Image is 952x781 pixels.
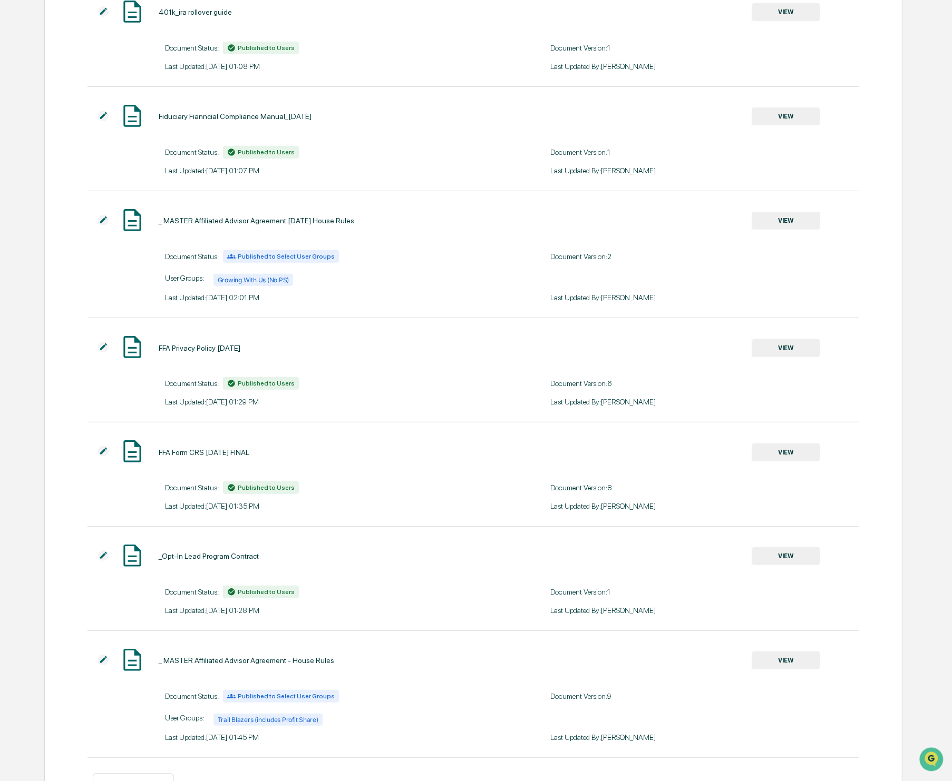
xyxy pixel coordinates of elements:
div: Document Status: [165,481,473,494]
div: FFA Privacy Policy [DATE] [159,344,240,352]
div: Document Status: [165,250,473,263]
div: Last Updated: [DATE] 01:45 PM [165,733,473,742]
div: Last Updated: [DATE] 01:08 PM [165,62,473,71]
span: Published to Select User Groups [238,253,335,260]
button: VIEW [752,339,820,357]
span: Preclearance [21,133,68,143]
img: Additional Document Icon [98,446,109,457]
span: Published to Select User Groups [238,693,335,700]
div: Growing With Us (No PS) [213,274,293,286]
div: We're available if you need us! [36,91,133,100]
div: User Groups: [165,710,473,726]
div: Last Updated By: [PERSON_NAME] [550,606,859,615]
img: Additional Document Icon [98,655,109,665]
div: Last Updated By: [PERSON_NAME] [550,62,859,71]
div: Last Updated By: [PERSON_NAME] [550,733,859,742]
div: Last Updated: [DATE] 02:01 PM [165,293,473,302]
div: Last Updated By: [PERSON_NAME] [550,398,859,406]
div: Document Status: [165,586,473,598]
div: 🔎 [11,154,19,162]
div: User Groups: [165,271,473,286]
div: Document Status: [165,146,473,159]
button: VIEW [752,547,820,565]
img: Additional Document Icon [98,342,109,352]
img: 1746055101610-c473b297-6a78-478c-a979-82029cc54cd1 [11,81,30,100]
div: Last Updated: [DATE] 01:35 PM [165,502,473,510]
div: Trail Blazers (includes Profit Share) [213,714,323,726]
span: Published to Users [238,484,295,491]
img: Document Icon [119,207,145,233]
img: Additional Document Icon [98,550,109,561]
div: Document Status: [165,377,473,390]
div: Document Status: [165,42,473,54]
div: Fiduciary Fianncial Compliance Manual_[DATE] [159,112,312,121]
div: Last Updated By: [PERSON_NAME] [550,293,859,302]
span: Published to Users [238,44,295,52]
div: _ MASTER Affiliated Advisor Agreement [DATE] House Rules [159,216,354,225]
span: Pylon [105,179,128,186]
div: Document Version: 9 [550,692,859,700]
button: VIEW [752,3,820,21]
img: Document Icon [119,438,145,464]
a: 🗄️Attestations [72,128,135,147]
div: Last Updated By: [PERSON_NAME] [550,166,859,175]
button: Start new chat [179,84,192,96]
img: Document Icon [119,647,145,673]
a: 🖐️Preclearance [6,128,72,147]
div: Document Status: [165,690,473,703]
img: Additional Document Icon [98,111,109,121]
div: Start new chat [36,81,173,91]
span: Attestations [87,133,131,143]
div: Document Version: 8 [550,483,859,492]
div: Document Version: 6 [550,379,859,388]
span: Data Lookup [21,153,66,163]
span: Published to Users [238,380,295,387]
img: Document Icon [119,334,145,360]
img: Additional Document Icon [98,215,109,225]
div: Document Version: 2 [550,252,859,261]
div: Last Updated: [DATE] 01:28 PM [165,606,473,615]
a: 🔎Data Lookup [6,149,71,167]
div: Last Updated By: [PERSON_NAME] [550,502,859,510]
div: 🖐️ [11,134,19,142]
div: Document Version: 1 [550,148,859,156]
img: Document Icon [119,542,145,569]
button: VIEW [752,443,820,461]
div: FFA Form CRS [DATE] FINAL [159,448,249,457]
p: How can we help? [11,22,192,39]
button: VIEW [752,212,820,230]
a: Powered byPylon [74,178,128,186]
div: 🗄️ [76,134,85,142]
span: Published to Users [238,149,295,156]
div: _ MASTER Affiliated Advisor Agreement - House Rules [159,656,334,665]
button: VIEW [752,651,820,669]
div: Last Updated: [DATE] 01:29 PM [165,398,473,406]
img: Additional Document Icon [98,6,109,17]
input: Clear [27,48,174,59]
div: _Opt-In Lead Program Contract [159,552,259,560]
span: Published to Users [238,588,295,596]
iframe: Open customer support [918,746,947,775]
div: Document Version: 1 [550,44,859,52]
div: 401k_ira rollover guide [159,8,232,16]
div: Last Updated: [DATE] 01:07 PM [165,166,473,175]
button: VIEW [752,107,820,125]
img: Document Icon [119,103,145,129]
div: Document Version: 1 [550,588,859,596]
